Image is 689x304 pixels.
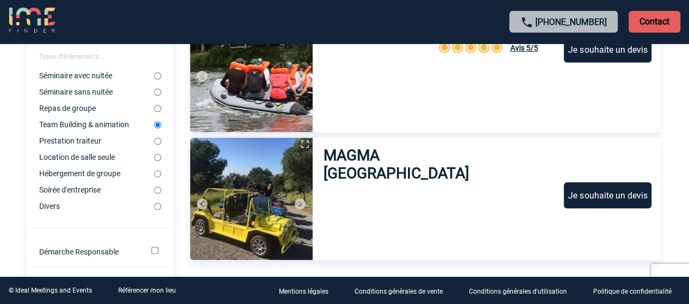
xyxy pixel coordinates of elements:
label: Hébergement de groupe [39,169,154,178]
img: 1.jpg [190,10,313,132]
a: Mentions légales [270,286,346,296]
a: Conditions générales de vente [346,286,460,296]
a: Conditions générales d'utilisation [460,286,584,296]
input: Démarche Responsable [151,247,158,254]
img: call-24-px.png [520,16,533,29]
p: Conditions générales de vente [355,288,443,295]
img: 1.jpg [190,138,313,260]
p: Conditions générales d'utilisation [469,288,567,295]
h3: MAGMA [GEOGRAPHIC_DATA] [324,146,527,182]
label: Repas de groupe [39,104,154,113]
label: Divers [39,202,154,210]
label: Séminaire avec nuitée [39,71,154,80]
p: Mentions légales [279,288,328,295]
label: Séminaire sans nuitée [39,88,154,96]
label: Team Building & animation [39,120,154,129]
div: Je souhaite un devis [564,182,651,208]
a: Référencer mon lieu [118,287,176,294]
p: Politique de confidentialité [593,288,672,295]
label: Location de salle seule [39,153,154,162]
div: Je souhaite un devis [564,36,651,63]
div: © Ideal Meetings and Events [9,287,92,294]
a: [PHONE_NUMBER] [535,17,607,27]
span: Avis 5/5 [510,44,538,52]
p: Contact [629,11,680,33]
label: Prestation traiteur [39,137,154,145]
span: Types d'évènements : [39,53,102,60]
label: Démarche Responsable [39,247,137,256]
label: Soirée d'entreprise [39,185,154,194]
a: Politique de confidentialité [584,286,689,296]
